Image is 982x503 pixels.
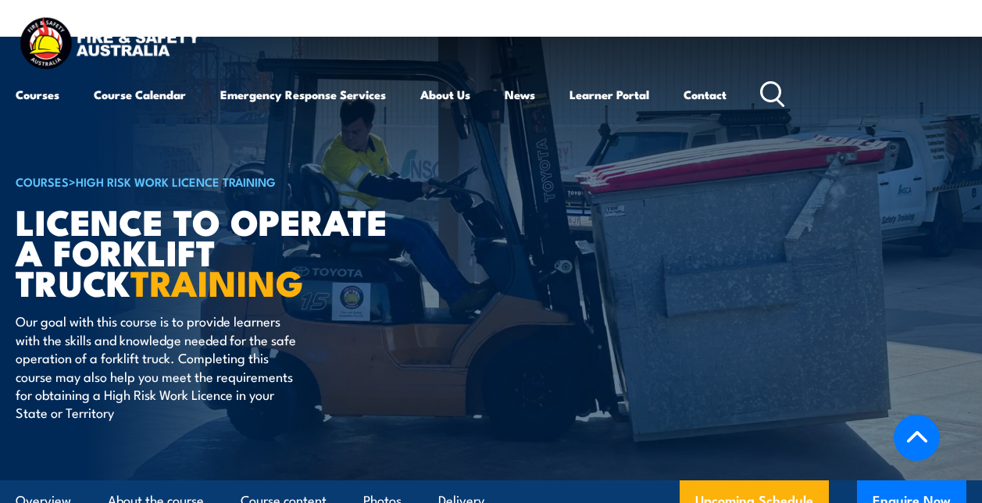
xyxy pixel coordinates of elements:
a: Learner Portal [570,76,649,113]
a: Course Calendar [94,76,186,113]
h1: Licence to operate a forklift truck [16,205,402,297]
a: News [505,76,535,113]
a: Emergency Response Services [220,76,386,113]
a: High Risk Work Licence Training [76,173,276,190]
h6: > [16,172,402,191]
a: About Us [420,76,470,113]
p: Our goal with this course is to provide learners with the skills and knowledge needed for the saf... [16,312,301,421]
a: COURSES [16,173,69,190]
strong: TRAINING [130,255,304,309]
a: Contact [684,76,727,113]
a: Courses [16,76,59,113]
